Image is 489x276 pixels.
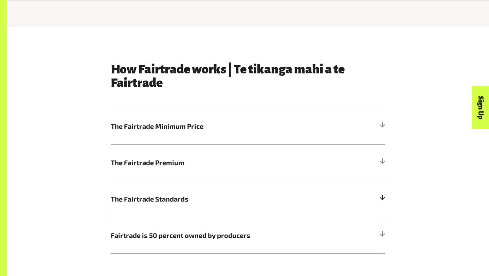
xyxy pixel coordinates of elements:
span: The Fairtrade Minimum Price [111,121,316,131]
span: Fairtrade is 50 percent owned by producers [111,230,316,240]
h3: How Fairtrade works | Te tikanga mahi a te Fairtrade [111,63,385,90]
span: The Fairtrade Standards [111,194,316,204]
span: The Fairtrade Premium [111,157,316,168]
